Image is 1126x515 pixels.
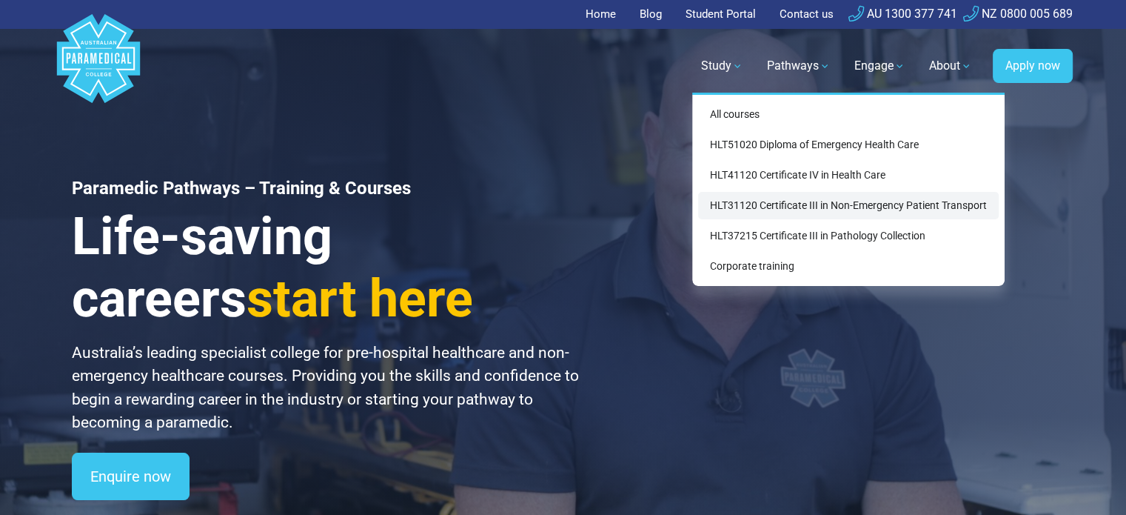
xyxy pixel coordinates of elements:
a: Enquire now [72,453,190,500]
a: All courses [698,101,999,128]
span: start here [247,268,473,329]
a: Australian Paramedical College [54,29,143,104]
a: Corporate training [698,253,999,280]
a: HLT31120 Certificate III in Non-Emergency Patient Transport [698,192,999,219]
p: Australia’s leading specialist college for pre-hospital healthcare and non-emergency healthcare c... [72,342,581,435]
a: HLT51020 Diploma of Emergency Health Care [698,131,999,159]
h1: Paramedic Pathways – Training & Courses [72,178,581,199]
a: Engage [845,45,914,87]
a: Study [692,45,752,87]
h3: Life-saving careers [72,205,581,330]
a: HLT37215 Certificate III in Pathology Collection [698,222,999,250]
a: About [920,45,981,87]
a: Pathways [758,45,840,87]
div: Study [692,93,1005,286]
a: Apply now [993,49,1073,83]
a: HLT41120 Certificate IV in Health Care [698,162,999,189]
a: NZ 0800 005 689 [963,7,1073,21]
a: AU 1300 377 741 [848,7,957,21]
